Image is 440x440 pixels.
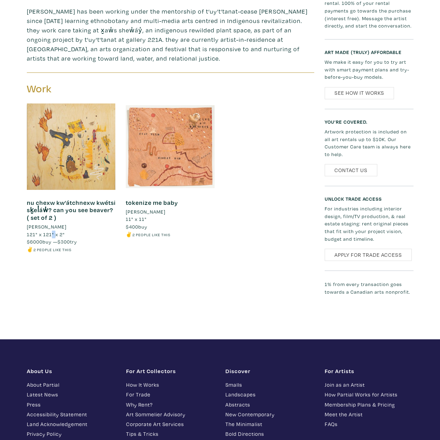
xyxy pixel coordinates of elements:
h6: You’re covered. [325,119,414,125]
a: Privacy Policy [27,430,116,438]
p: 1% from every transaction goes towards a Canadian arts nonprofit. [325,280,414,295]
a: The Minimalist [225,420,314,428]
a: Membership Plans & Pricing [325,401,414,409]
h1: For Art Collectors [126,368,215,375]
span: $400 [126,223,138,230]
li: ✌️ [126,231,215,238]
span: buy [126,223,147,230]
a: Corporate Art Services [126,420,215,428]
a: [PERSON_NAME] [27,223,116,231]
a: Art Sommelier Advisory [126,410,215,418]
a: nu chexw kw’átchnexw kwétsi sḵel̓áw̓? can you see beaver? ( set of 2 ) [27,199,116,222]
a: Land Acknowledgement [27,420,116,428]
a: How Partial Works for Artists [325,391,414,399]
a: How It Works [126,381,215,389]
a: For Trade [126,391,215,399]
a: Latest News [27,391,116,399]
a: tokenize me baby [126,199,178,207]
p: For industries including interior design, film/TV production, & real estate staging: rent origina... [325,205,414,242]
a: Apply for Trade Access [325,249,412,261]
a: Contact Us [325,164,377,176]
small: 2 people like this [33,247,71,252]
span: $6000 [27,238,43,245]
a: Landscapes [225,391,314,399]
a: About Partial [27,381,116,389]
p: Artwork protection is included on all art rentals up to $10K. Our Customer Care team is always he... [325,128,414,158]
li: [PERSON_NAME] [27,223,67,231]
span: buy — try [27,238,77,245]
a: Abstracts [225,401,314,409]
a: Join as an Artist [325,381,414,389]
span: $300 [57,238,70,245]
a: Meet the Artist [325,410,414,418]
a: Smalls [225,381,314,389]
span: 121" x 121" x 2" [27,231,65,238]
h1: Discover [225,368,314,375]
a: Bold Directions [225,430,314,438]
a: [PERSON_NAME] [126,208,215,216]
a: FAQs [325,420,414,428]
a: Accessibility Statement [27,410,116,418]
span: 11" x 11" [126,216,147,222]
a: Tips & Tricks [126,430,215,438]
a: See How It Works [325,87,394,99]
p: [PERSON_NAME] has been working under the mentorship of t’uy’t’tanat-cease [PERSON_NAME] since [DA... [27,7,314,63]
p: We make it easy for you to try art with smart payment plans and try-before-you-buy models. [325,58,414,81]
li: ✌️ [27,246,116,253]
h1: For Artists [325,368,414,375]
a: New Contemporary [225,410,314,418]
small: 2 people like this [132,232,170,237]
a: Press [27,401,116,409]
h1: About Us [27,368,116,375]
h3: Work [27,82,165,95]
h6: Unlock Trade Access [325,196,414,202]
li: [PERSON_NAME] [126,208,165,216]
h6: Art made (truly) affordable [325,49,414,55]
a: Why Rent? [126,401,215,409]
